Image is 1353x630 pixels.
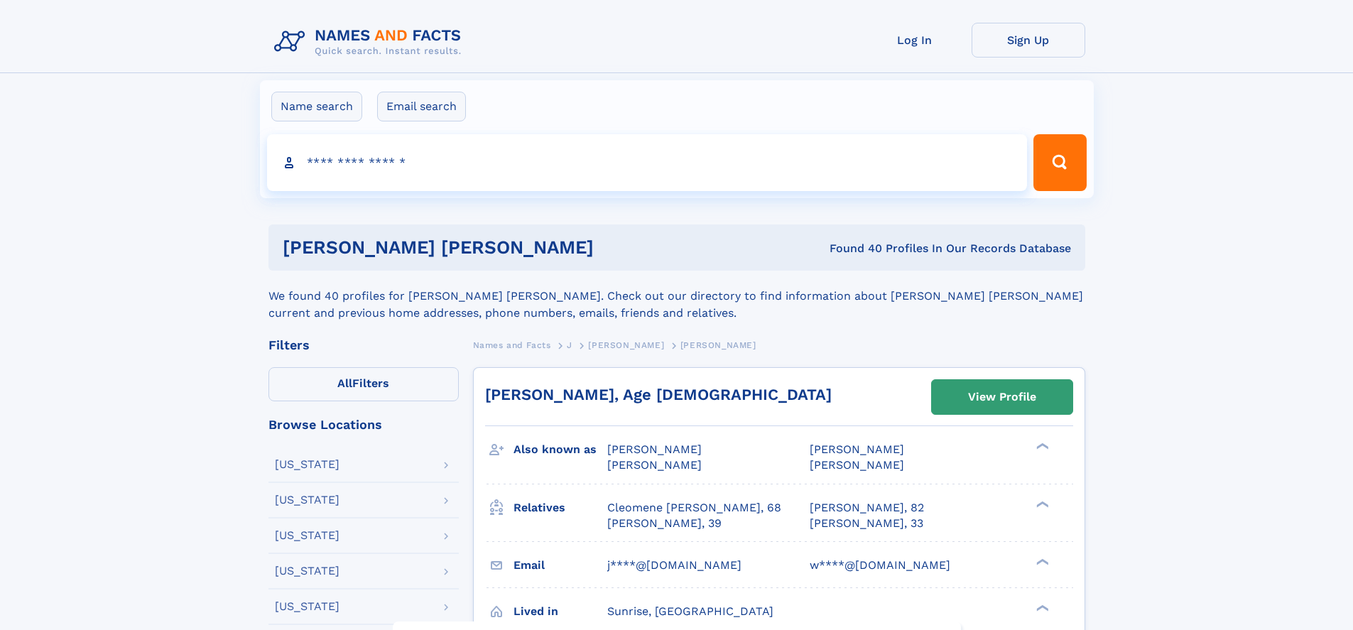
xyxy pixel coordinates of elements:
[473,336,551,354] a: Names and Facts
[1033,134,1086,191] button: Search Button
[810,442,904,456] span: [PERSON_NAME]
[1033,557,1050,566] div: ❯
[810,516,923,531] a: [PERSON_NAME], 33
[271,92,362,121] label: Name search
[567,336,572,354] a: J
[607,442,702,456] span: [PERSON_NAME]
[712,241,1071,256] div: Found 40 Profiles In Our Records Database
[337,376,352,390] span: All
[514,496,607,520] h3: Relatives
[514,553,607,577] h3: Email
[268,271,1085,322] div: We found 40 profiles for [PERSON_NAME] [PERSON_NAME]. Check out our directory to find information...
[932,380,1072,414] a: View Profile
[968,381,1036,413] div: View Profile
[680,340,756,350] span: [PERSON_NAME]
[275,530,339,541] div: [US_STATE]
[268,418,459,431] div: Browse Locations
[1033,499,1050,509] div: ❯
[1033,442,1050,451] div: ❯
[283,239,712,256] h1: [PERSON_NAME] [PERSON_NAME]
[972,23,1085,58] a: Sign Up
[485,386,832,403] a: [PERSON_NAME], Age [DEMOGRAPHIC_DATA]
[1033,603,1050,612] div: ❯
[514,599,607,624] h3: Lived in
[267,134,1028,191] input: search input
[275,601,339,612] div: [US_STATE]
[268,23,473,61] img: Logo Names and Facts
[607,604,773,618] span: Sunrise, [GEOGRAPHIC_DATA]
[588,336,664,354] a: [PERSON_NAME]
[268,367,459,401] label: Filters
[514,438,607,462] h3: Also known as
[275,565,339,577] div: [US_STATE]
[607,500,781,516] a: Cleomene [PERSON_NAME], 68
[377,92,466,121] label: Email search
[588,340,664,350] span: [PERSON_NAME]
[607,516,722,531] a: [PERSON_NAME], 39
[810,458,904,472] span: [PERSON_NAME]
[567,340,572,350] span: J
[275,459,339,470] div: [US_STATE]
[810,500,924,516] a: [PERSON_NAME], 82
[607,458,702,472] span: [PERSON_NAME]
[275,494,339,506] div: [US_STATE]
[268,339,459,352] div: Filters
[858,23,972,58] a: Log In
